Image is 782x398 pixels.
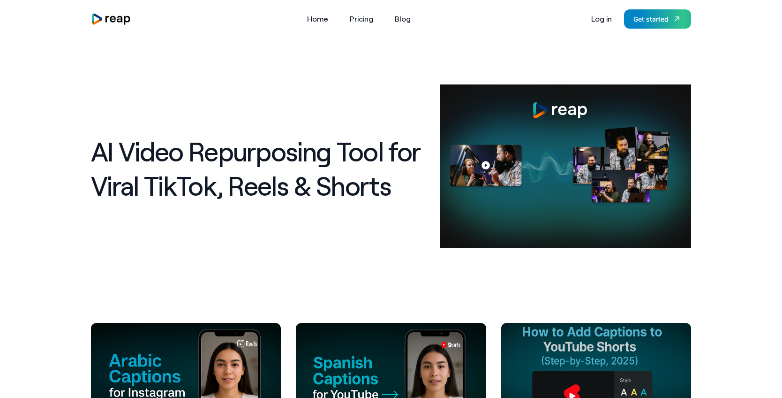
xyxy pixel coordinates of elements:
a: Get started [624,9,691,29]
h1: AI Video Repurposing Tool for Viral TikTok, Reels & Shorts [91,134,429,203]
div: Get started [633,14,669,24]
a: Home [302,11,333,26]
a: home [91,13,131,25]
img: reap logo [91,13,131,25]
a: Log in [586,11,617,26]
a: Blog [390,11,415,26]
a: Pricing [345,11,378,26]
img: AI Video Repurposing Tool for Viral TikTok, Reels & Shorts [440,84,691,248]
